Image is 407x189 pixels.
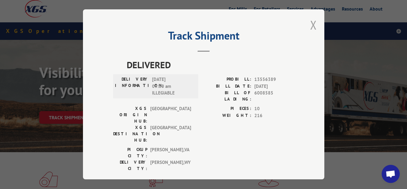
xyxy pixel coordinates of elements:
[115,76,149,97] label: DELIVERY INFORMATION:
[204,90,251,102] label: BILL OF LADING:
[113,124,147,143] label: XGS DESTINATION HUB:
[150,146,191,159] span: [PERSON_NAME] , VA
[204,76,251,83] label: PROBILL:
[113,105,147,124] label: XGS ORIGIN HUB:
[152,76,193,97] span: [DATE] 09:00 am ILLEGIABLE
[113,146,147,159] label: PICKUP CITY:
[254,90,294,102] span: 6008585
[150,105,191,124] span: [GEOGRAPHIC_DATA]
[204,112,251,119] label: WEIGHT:
[113,159,147,172] label: DELIVERY CITY:
[382,165,400,183] a: Open chat
[204,83,251,90] label: BILL DATE:
[204,105,251,112] label: PIECES:
[254,112,294,119] span: 216
[254,76,294,83] span: 13556389
[113,31,294,43] h2: Track Shipment
[254,105,294,112] span: 10
[150,124,191,143] span: [GEOGRAPHIC_DATA]
[150,159,191,172] span: [PERSON_NAME] , WY
[127,58,294,72] span: DELIVERED
[254,83,294,90] span: [DATE]
[310,17,317,33] button: Close modal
